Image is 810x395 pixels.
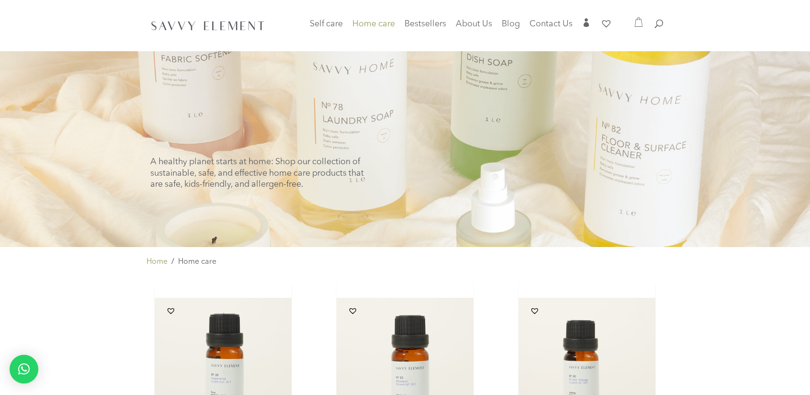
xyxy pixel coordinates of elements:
a: Bestsellers [405,21,446,34]
span: Blog [502,20,520,28]
span: Bestsellers [405,20,446,28]
img: SavvyElement [148,18,267,33]
p: A healthy planet starts at home: Shop our collection of sustainable, safe, and effective home car... [150,157,365,190]
span: Self care [310,20,343,28]
a: About Us [456,21,492,34]
a: Home [146,256,168,268]
span: Home care [352,20,395,28]
a: Self care [310,21,343,40]
span: / [171,256,174,268]
span: Contact Us [529,20,573,28]
a:  [582,18,591,34]
span: Home care [178,258,216,266]
span: About Us [456,20,492,28]
a: Blog [502,21,520,34]
span:  [582,18,591,27]
a: Contact Us [529,21,573,34]
a: Home care [352,21,395,40]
